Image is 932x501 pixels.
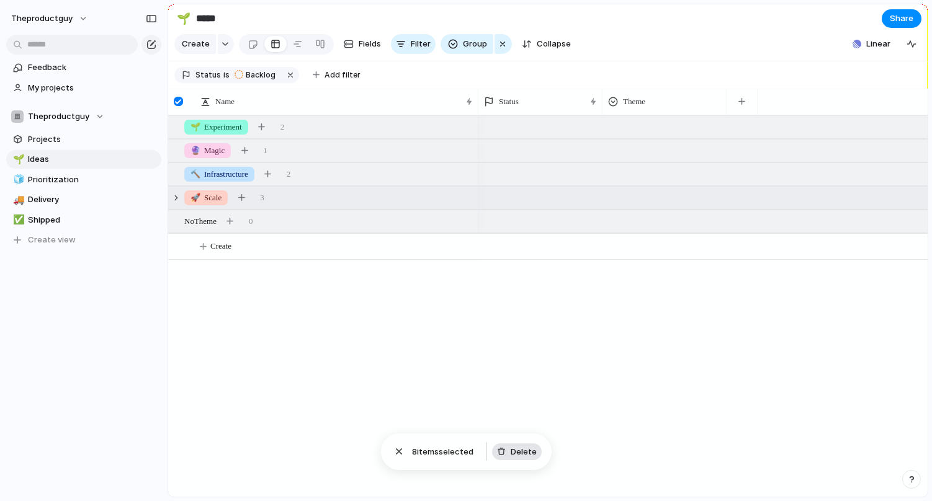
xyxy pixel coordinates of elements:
[287,168,291,180] span: 2
[190,146,200,155] span: 🔮
[882,9,921,28] button: Share
[223,69,230,81] span: is
[866,38,890,50] span: Linear
[412,446,476,458] span: item s selected
[28,174,157,186] span: Prioritization
[11,153,24,166] button: 🌱
[6,190,161,209] a: 🚚Delivery
[11,12,73,25] span: theproductguy
[210,240,231,252] span: Create
[215,95,235,108] span: Name
[280,121,285,133] span: 2
[511,446,537,458] span: Delete
[537,38,571,50] span: Collapse
[6,107,161,126] button: Theproductguy
[6,150,161,169] a: 🌱Ideas
[325,69,361,81] span: Add filter
[13,213,22,227] div: ✅
[28,153,157,166] span: Ideas
[6,171,161,189] a: 🧊Prioritization
[190,168,248,180] span: Infrastructure
[6,231,161,249] button: Create view
[391,34,436,54] button: Filter
[190,144,225,157] span: Magic
[441,34,493,54] button: Group
[499,95,519,108] span: Status
[190,169,200,179] span: 🔨
[6,211,161,229] a: ✅Shipped
[11,193,24,206] button: 🚚
[412,446,417,456] span: 8
[13,153,22,167] div: 🌱
[28,193,157,206] span: Delivery
[231,68,283,82] button: Backlog
[463,38,487,50] span: Group
[190,122,200,131] span: 🌱
[6,9,94,29] button: theproductguy
[6,130,161,149] a: Projects
[623,95,645,108] span: Theme
[249,215,253,228] span: 0
[190,192,222,204] span: Scale
[260,192,264,204] span: 3
[195,69,221,81] span: Status
[174,34,216,54] button: Create
[411,38,431,50] span: Filter
[246,69,276,81] span: Backlog
[28,82,157,94] span: My projects
[190,193,200,202] span: 🚀
[174,9,194,29] button: 🌱
[177,10,190,27] div: 🌱
[11,214,24,226] button: ✅
[221,68,232,82] button: is
[492,443,542,461] button: Delete
[28,234,76,246] span: Create view
[890,12,913,25] span: Share
[182,38,210,50] span: Create
[28,133,157,146] span: Projects
[305,66,368,84] button: Add filter
[263,144,267,157] span: 1
[13,193,22,207] div: 🚚
[359,38,381,50] span: Fields
[28,214,157,226] span: Shipped
[6,58,161,77] a: Feedback
[13,172,22,187] div: 🧊
[517,34,576,54] button: Collapse
[6,79,161,97] a: My projects
[339,34,386,54] button: Fields
[28,61,157,74] span: Feedback
[190,121,242,133] span: Experiment
[11,174,24,186] button: 🧊
[184,215,217,228] span: No Theme
[848,35,895,53] button: Linear
[28,110,89,123] span: Theproductguy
